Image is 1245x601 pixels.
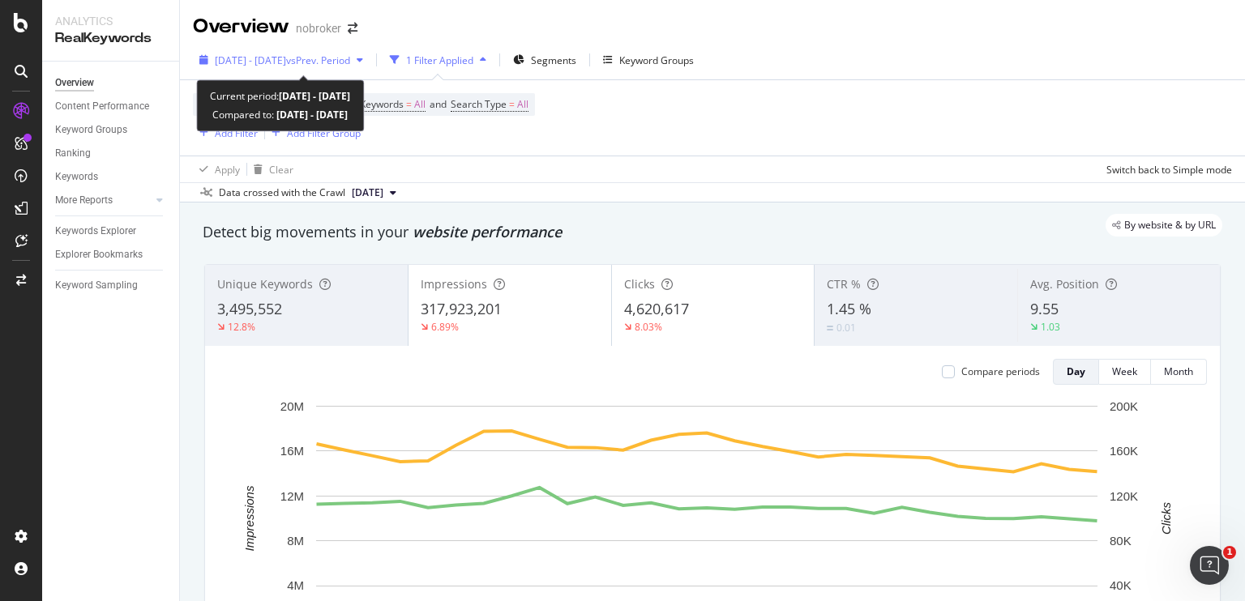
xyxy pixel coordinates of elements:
[406,53,473,67] div: 1 Filter Applied
[1164,364,1193,378] div: Month
[287,534,304,548] text: 8M
[212,105,348,124] div: Compared to:
[624,299,689,318] span: 4,620,617
[1099,359,1151,385] button: Week
[348,23,357,34] div: arrow-right-arrow-left
[430,97,447,111] span: and
[55,75,94,92] div: Overview
[507,47,583,73] button: Segments
[279,89,350,103] b: [DATE] - [DATE]
[1110,489,1138,503] text: 120K
[1041,320,1060,334] div: 1.03
[55,121,168,139] a: Keyword Groups
[509,97,515,111] span: =
[421,299,502,318] span: 317,923,201
[1151,359,1207,385] button: Month
[383,47,493,73] button: 1 Filter Applied
[55,29,166,48] div: RealKeywords
[624,276,655,292] span: Clicks
[414,93,426,116] span: All
[55,277,138,294] div: Keyword Sampling
[406,97,412,111] span: =
[215,126,258,140] div: Add Filter
[1110,534,1132,548] text: 80K
[55,13,166,29] div: Analytics
[421,276,487,292] span: Impressions
[55,223,136,240] div: Keywords Explorer
[1067,364,1085,378] div: Day
[193,156,240,182] button: Apply
[55,223,168,240] a: Keywords Explorer
[242,485,256,551] text: Impressions
[55,145,91,162] div: Ranking
[827,299,871,318] span: 1.45 %
[1223,546,1236,559] span: 1
[217,276,313,292] span: Unique Keywords
[55,98,168,115] a: Content Performance
[55,168,98,185] div: Keywords
[1159,501,1173,534] text: Clicks
[635,320,662,334] div: 8.03%
[345,183,403,202] button: [DATE]
[287,578,304,592] text: 4M
[1100,156,1232,182] button: Switch back to Simple mode
[619,53,694,67] div: Keyword Groups
[531,53,576,67] span: Segments
[215,53,286,67] span: [DATE] - [DATE]
[280,399,304,413] text: 20M
[827,276,861,292] span: CTR %
[1110,578,1132,592] text: 40K
[1030,276,1099,292] span: Avg. Position
[1190,546,1229,585] iframe: Intercom live chat
[1106,163,1232,177] div: Switch back to Simple mode
[431,320,459,334] div: 6.89%
[55,192,113,209] div: More Reports
[1112,364,1137,378] div: Week
[55,246,143,263] div: Explorer Bookmarks
[265,123,361,143] button: Add Filter Group
[55,121,127,139] div: Keyword Groups
[1030,299,1059,318] span: 9.55
[280,489,304,503] text: 12M
[517,93,528,116] span: All
[836,321,856,335] div: 0.01
[55,277,168,294] a: Keyword Sampling
[352,185,383,200] span: 2025 Sep. 1st
[280,444,304,458] text: 16M
[961,364,1040,378] div: Compare periods
[269,163,293,177] div: Clear
[286,53,350,67] span: vs Prev. Period
[55,98,149,115] div: Content Performance
[597,47,700,73] button: Keyword Groups
[55,246,168,263] a: Explorer Bookmarks
[228,320,255,334] div: 12.8%
[1110,444,1138,458] text: 160K
[210,87,350,105] div: Current period:
[193,123,258,143] button: Add Filter
[451,97,507,111] span: Search Type
[1110,399,1138,413] text: 200K
[1053,359,1099,385] button: Day
[287,126,361,140] div: Add Filter Group
[296,20,341,36] div: nobroker
[247,156,293,182] button: Clear
[55,75,168,92] a: Overview
[827,326,833,330] img: Equal
[1106,214,1222,237] div: legacy label
[219,185,345,200] div: Data crossed with the Crawl
[55,145,168,162] a: Ranking
[55,192,152,209] a: More Reports
[193,47,370,73] button: [DATE] - [DATE]vsPrev. Period
[193,13,289,40] div: Overview
[215,163,240,177] div: Apply
[274,108,348,121] b: [DATE] - [DATE]
[360,97,404,111] span: Keywords
[55,168,168,185] a: Keywords
[1124,220,1216,230] span: By website & by URL
[217,299,282,318] span: 3,495,552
